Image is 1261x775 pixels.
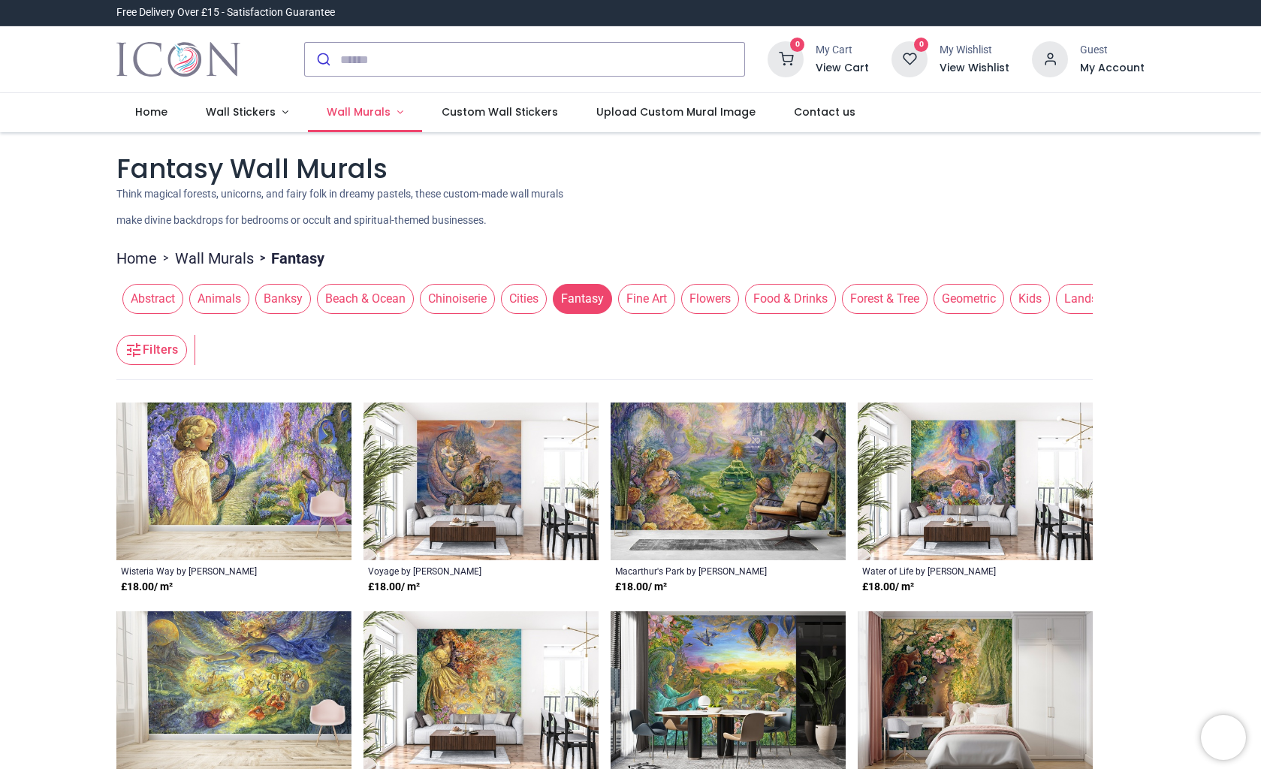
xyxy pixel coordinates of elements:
[739,284,836,314] button: Food & Drinks
[116,187,1145,202] p: Think magical forests, unicorns, and fairy folk in dreamy pastels, these custom-made wall murals
[862,580,914,595] strong: £ 18.00 / m²
[1004,284,1050,314] button: Kids
[1201,715,1246,760] iframe: Brevo live chat
[842,284,928,314] span: Forest & Tree
[368,580,420,595] strong: £ 18.00 / m²
[420,284,495,314] span: Chinoiserie
[615,580,667,595] strong: £ 18.00 / m²
[547,284,612,314] button: Fantasy
[122,284,183,314] span: Abstract
[612,284,675,314] button: Fine Art
[368,565,549,577] a: Voyage by [PERSON_NAME]
[116,335,187,365] button: Filters
[891,53,928,65] a: 0
[116,403,351,560] img: Wisteria Way Wall Mural by Josephine Wall
[681,284,739,314] span: Flowers
[553,284,612,314] span: Fantasy
[116,611,351,769] img: Golden Slumbers Wall Mural by Josephine Wall
[1056,284,1137,314] span: Landscapes
[862,565,1043,577] a: Water of Life by [PERSON_NAME]
[1050,284,1137,314] button: Landscapes
[858,611,1093,769] img: Wood Nymph Wall Mural by Josephine Wall
[934,284,1004,314] span: Geometric
[940,61,1009,76] a: View Wishlist
[116,150,1145,187] h1: Fantasy Wall Murals
[187,93,308,132] a: Wall Stickers
[618,284,675,314] span: Fine Art
[914,38,928,52] sup: 0
[611,403,846,560] img: Macarthur's Park Wall Mural by Josephine Wall
[1080,43,1145,58] div: Guest
[308,93,423,132] a: Wall Murals
[858,403,1093,560] img: Water of Life Wall Mural by Josephine Wall
[794,104,855,119] span: Contact us
[501,284,547,314] span: Cities
[116,284,183,314] button: Abstract
[596,104,756,119] span: Upload Custom Mural Image
[327,104,391,119] span: Wall Murals
[675,284,739,314] button: Flowers
[183,284,249,314] button: Animals
[135,104,167,119] span: Home
[816,61,869,76] a: View Cart
[305,43,340,76] button: Submit
[442,104,558,119] span: Custom Wall Stickers
[745,284,836,314] span: Food & Drinks
[790,38,804,52] sup: 0
[495,284,547,314] button: Cities
[311,284,414,314] button: Beach & Ocean
[157,251,175,266] span: >
[116,5,335,20] div: Free Delivery Over £15 - Satisfaction Guarantee
[254,251,271,266] span: >
[121,565,302,577] a: Wisteria Way by [PERSON_NAME]
[254,248,324,269] li: Fantasy
[928,284,1004,314] button: Geometric
[189,284,249,314] span: Animals
[816,43,869,58] div: My Cart
[116,213,1145,228] p: make divine backdrops for bedrooms or occult and spiritual-themed businesses.
[116,38,240,80] img: Icon Wall Stickers
[206,104,276,119] span: Wall Stickers
[249,284,311,314] button: Banksy
[364,403,599,560] img: Voyage Wall Mural by Josephine Wall
[116,248,157,269] a: Home
[1010,284,1050,314] span: Kids
[255,284,311,314] span: Banksy
[317,284,414,314] span: Beach & Ocean
[116,38,240,80] a: Logo of Icon Wall Stickers
[1080,61,1145,76] a: My Account
[836,284,928,314] button: Forest & Tree
[121,580,173,595] strong: £ 18.00 / m²
[829,5,1145,20] iframe: Customer reviews powered by Trustpilot
[615,565,796,577] a: Macarthur's Park by [PERSON_NAME]
[611,611,846,769] img: Daydreaming Wall Mural by Josephine Wall
[175,248,254,269] a: Wall Murals
[940,43,1009,58] div: My Wishlist
[364,611,599,769] img: Dress of Daydreams Wall Mural by Josephine Wall
[414,284,495,314] button: Chinoiserie
[768,53,804,65] a: 0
